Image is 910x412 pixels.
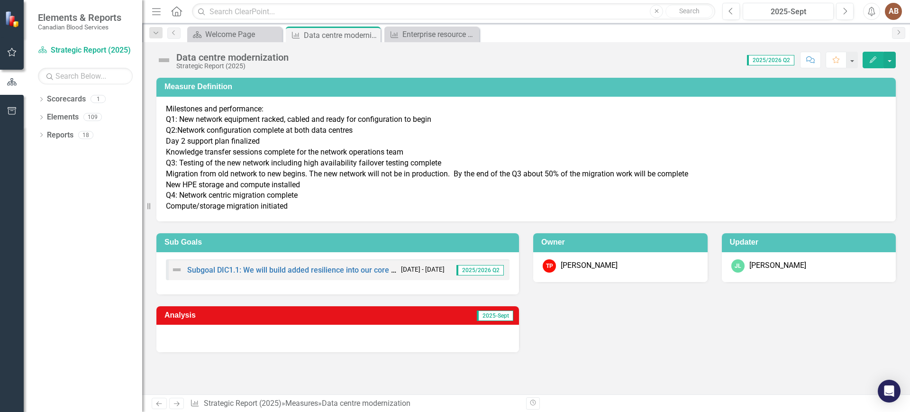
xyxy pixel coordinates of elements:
a: Strategic Report (2025) [38,45,133,56]
div: Data centre modernization [304,29,378,41]
span: Elements & Reports [38,12,121,23]
img: Not Defined [156,53,172,68]
a: Strategic Report (2025) [204,399,282,408]
div: Open Intercom Messenger [878,380,901,403]
div: Data centre modernization [176,52,289,63]
a: Reports [47,130,73,141]
div: Strategic Report (2025) [176,63,289,70]
div: [PERSON_NAME] [561,260,618,271]
small: [DATE] - [DATE] [401,265,445,274]
a: Subgoal DIC1.1: We will build added resilience into our core technology infrastructure* and appli... [187,266,825,275]
div: 1 [91,95,106,103]
small: Canadian Blood Services [38,23,121,31]
div: 109 [83,113,102,121]
div: [PERSON_NAME] [749,260,806,271]
div: JL [731,259,745,273]
div: Enterprise resource planning (ERP) transformation [402,28,477,40]
span: Search [679,7,700,15]
a: Elements [47,112,79,123]
a: Measures [285,399,318,408]
h3: Analysis [164,311,323,320]
div: » » [190,398,519,409]
h3: Updater [730,238,892,247]
div: 18 [78,131,93,139]
input: Search Below... [38,68,133,84]
button: 2025-Sept [743,3,834,20]
h3: Measure Definition [164,82,891,91]
a: Enterprise resource planning (ERP) transformation [387,28,477,40]
a: Welcome Page [190,28,280,40]
img: Not Defined [171,264,182,275]
span: 2025-Sept [477,311,513,321]
div: Welcome Page [205,28,280,40]
span: 2025/2026 Q2 [456,265,504,275]
a: Scorecards [47,94,86,105]
button: AB [885,3,902,20]
h3: Owner [541,238,703,247]
div: Data centre modernization [322,399,410,408]
img: ClearPoint Strategy [5,10,21,27]
div: TP [543,259,556,273]
div: 2025-Sept [746,6,830,18]
p: Milestones and performance: Q1: New network equipment racked, cabled and ready for configuration ... [166,104,886,212]
h3: Sub Goals [164,238,514,247]
input: Search ClearPoint... [192,3,715,20]
button: Search [665,5,713,18]
span: 2025/2026 Q2 [747,55,794,65]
